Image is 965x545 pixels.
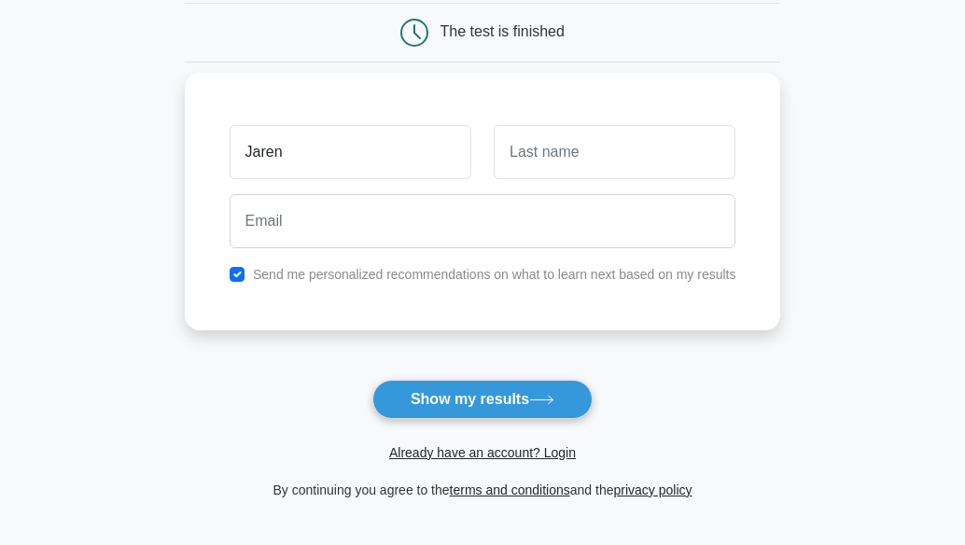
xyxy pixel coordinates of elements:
a: privacy policy [614,482,692,497]
input: Email [230,194,736,248]
input: First name [230,125,471,179]
div: By continuing you agree to the and the [174,479,792,501]
div: The test is finished [441,23,565,39]
input: Last name [494,125,735,179]
button: Show my results [372,380,593,419]
label: Send me personalized recommendations on what to learn next based on my results [253,267,736,282]
a: Already have an account? Login [389,445,576,460]
a: terms and conditions [450,482,570,497]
